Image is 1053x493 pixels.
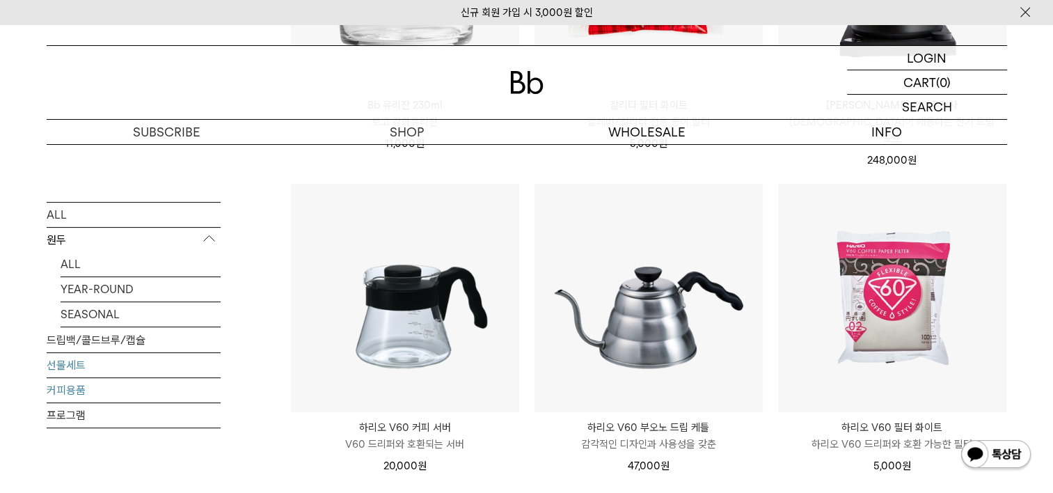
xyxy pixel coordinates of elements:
[936,70,951,94] p: (0)
[535,419,763,436] p: 하리오 V60 부오노 드립 케틀
[907,46,947,70] p: LOGIN
[291,419,519,453] a: 하리오 V60 커피 서버 V60 드리퍼와 호환되는 서버
[385,137,425,150] span: 11,000
[660,460,670,472] span: 원
[291,436,519,453] p: V60 드리퍼와 호환되는 서버
[291,184,519,412] img: 하리오 V60 커피 서버
[535,419,763,453] a: 하리오 V60 부오노 드립 케틀 감각적인 디자인과 사용성을 갖춘
[778,436,1006,453] p: 하리오 V60 드리퍼와 호환 가능한 필터
[47,228,221,253] p: 원두
[908,154,917,166] span: 원
[461,6,593,19] a: 신규 회원 가입 시 3,000원 할인
[47,120,287,144] a: SUBSCRIBE
[658,137,667,150] span: 원
[867,154,917,166] span: 248,000
[535,436,763,453] p: 감각적인 디자인과 사용성을 갖춘
[383,460,427,472] span: 20,000
[47,403,221,428] a: 프로그램
[903,70,936,94] p: CART
[47,203,221,227] a: ALL
[47,353,221,377] a: 선물세트
[778,184,1006,412] img: 하리오 V60 필터 화이트
[847,46,1007,70] a: LOGIN
[630,137,667,150] span: 5,000
[960,439,1032,472] img: 카카오톡 채널 1:1 채팅 버튼
[510,71,544,94] img: 로고
[61,252,221,276] a: ALL
[535,184,763,412] img: 하리오 V60 부오노 드립 케틀
[873,460,911,472] span: 5,000
[61,302,221,327] a: SEASONAL
[61,277,221,302] a: YEAR-ROUND
[418,460,427,472] span: 원
[291,419,519,436] p: 하리오 V60 커피 서버
[902,95,952,119] p: SEARCH
[415,137,425,150] span: 원
[778,419,1006,453] a: 하리오 V60 필터 화이트 하리오 V60 드리퍼와 호환 가능한 필터
[527,120,767,144] p: WHOLESALE
[47,378,221,402] a: 커피용품
[847,70,1007,95] a: CART (0)
[778,419,1006,436] p: 하리오 V60 필터 화이트
[628,460,670,472] span: 47,000
[767,120,1007,144] p: INFO
[287,120,527,144] a: SHOP
[902,460,911,472] span: 원
[47,328,221,352] a: 드립백/콜드브루/캡슐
